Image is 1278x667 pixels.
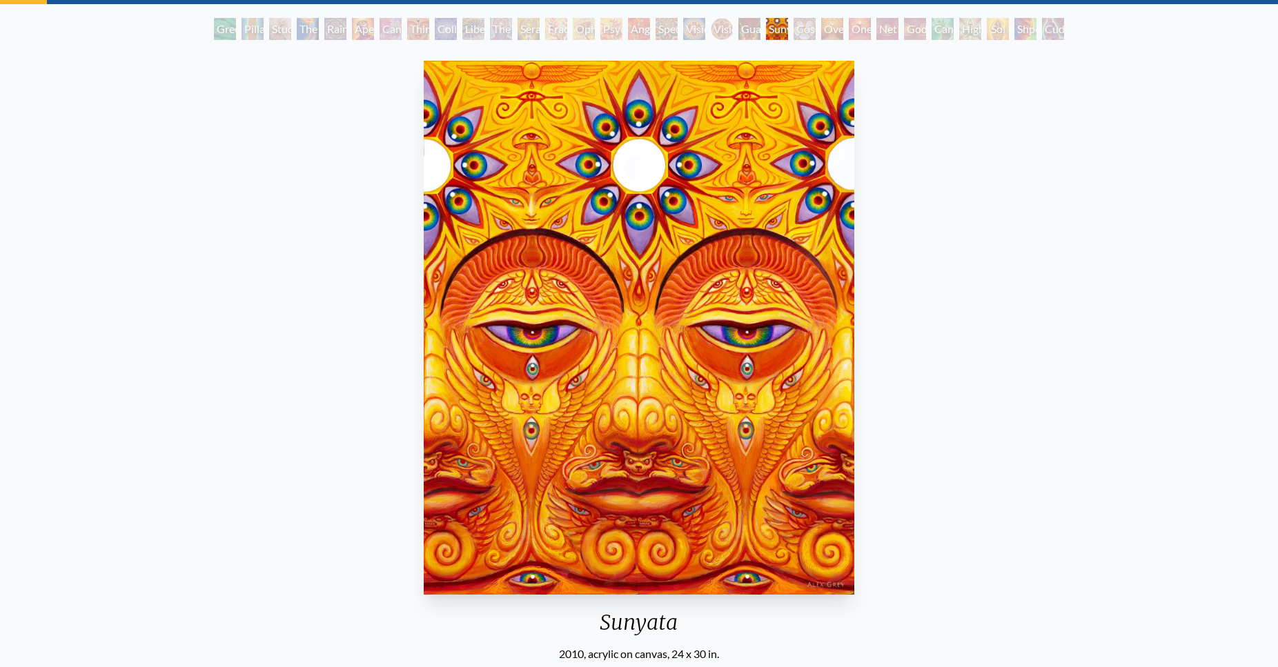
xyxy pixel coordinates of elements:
[738,18,760,40] div: Guardian of Infinite Vision
[876,18,898,40] div: Net of Being
[418,646,861,662] div: 2010, acrylic on canvas, 24 x 30 in.
[1014,18,1036,40] div: Shpongled
[987,18,1009,40] div: Sol Invictus
[1042,18,1064,40] div: Cuddle
[352,18,374,40] div: Aperture
[849,18,871,40] div: One
[518,18,540,40] div: Seraphic Transport Docking on the Third Eye
[214,18,236,40] div: Green Hand
[269,18,291,40] div: Study for the Great Turn
[959,18,981,40] div: Higher Vision
[324,18,346,40] div: Rainbow Eye Ripple
[424,61,855,595] img: Sunyata-2010-Alex-Grey-watermarked.jpeg
[418,610,861,646] div: Sunyata
[380,18,402,40] div: Cannabis Sutra
[794,18,816,40] div: Cosmic Elf
[297,18,319,40] div: The Torch
[821,18,843,40] div: Oversoul
[683,18,705,40] div: Vision Crystal
[435,18,457,40] div: Collective Vision
[766,18,788,40] div: Sunyata
[242,18,264,40] div: Pillar of Awareness
[600,18,622,40] div: Psychomicrograph of a Fractal Paisley Cherub Feather Tip
[904,18,926,40] div: Godself
[490,18,512,40] div: The Seer
[932,18,954,40] div: Cannafist
[573,18,595,40] div: Ophanic Eyelash
[462,18,484,40] div: Liberation Through Seeing
[545,18,567,40] div: Fractal Eyes
[407,18,429,40] div: Third Eye Tears of Joy
[711,18,733,40] div: Vision Crystal Tondo
[656,18,678,40] div: Spectral Lotus
[628,18,650,40] div: Angel Skin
